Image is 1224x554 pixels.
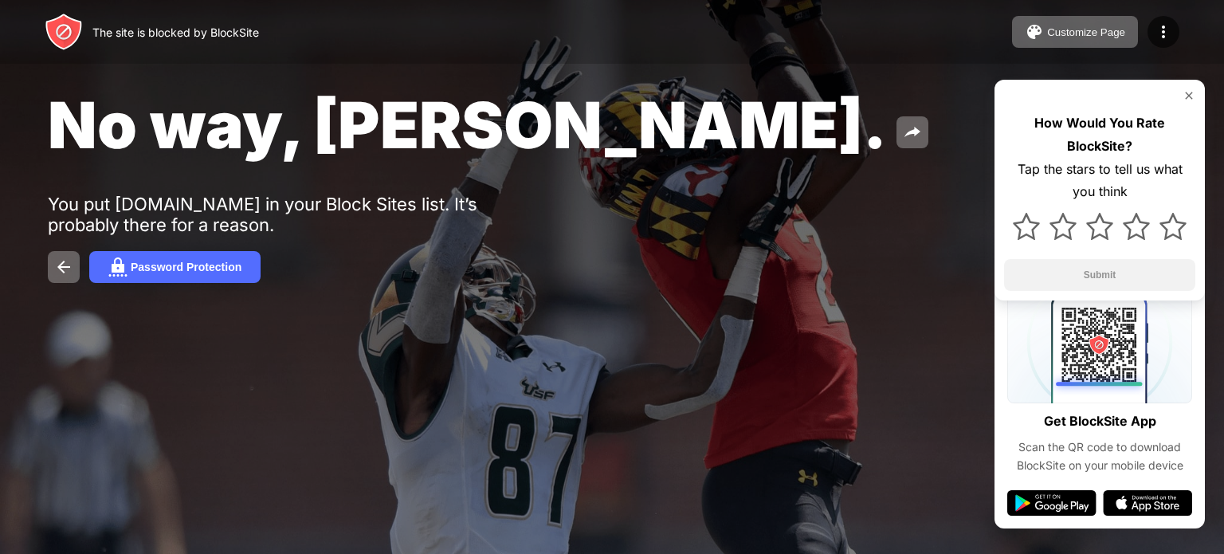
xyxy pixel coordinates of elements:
img: star.svg [1013,213,1040,240]
div: Customize Page [1047,26,1125,38]
img: rate-us-close.svg [1183,89,1195,102]
div: Scan the QR code to download BlockSite on your mobile device [1007,438,1192,474]
img: star.svg [1123,213,1150,240]
button: Submit [1004,259,1195,291]
div: Get BlockSite App [1044,410,1156,433]
img: pallet.svg [1025,22,1044,41]
img: share.svg [903,123,922,142]
div: The site is blocked by BlockSite [92,26,259,39]
img: star.svg [1086,213,1113,240]
img: star.svg [1049,213,1077,240]
img: app-store.svg [1103,490,1192,516]
img: menu-icon.svg [1154,22,1173,41]
div: You put [DOMAIN_NAME] in your Block Sites list. It’s probably there for a reason. [48,194,540,235]
div: How Would You Rate BlockSite? [1004,112,1195,158]
div: Tap the stars to tell us what you think [1004,158,1195,204]
button: Password Protection [89,251,261,283]
span: No way, [PERSON_NAME]. [48,86,887,163]
img: password.svg [108,257,127,277]
img: google-play.svg [1007,490,1096,516]
button: Customize Page [1012,16,1138,48]
img: star.svg [1159,213,1187,240]
div: Password Protection [131,261,241,273]
img: header-logo.svg [45,13,83,51]
img: back.svg [54,257,73,277]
